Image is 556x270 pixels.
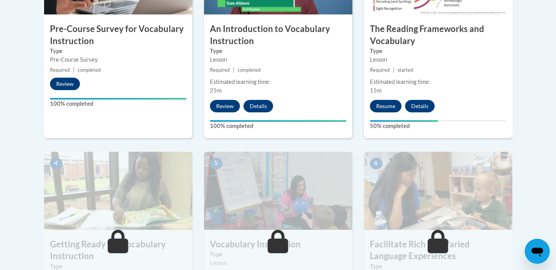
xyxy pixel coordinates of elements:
[210,78,346,86] div: Estimated learning time:
[50,67,70,73] span: Required
[233,67,234,73] span: |
[210,120,346,122] div: Your progress
[50,158,62,169] span: 4
[370,158,382,169] span: 6
[44,152,192,230] img: Course Image
[78,67,101,73] span: completed
[50,78,80,90] button: Review
[370,67,390,73] span: Required
[210,47,346,55] label: Type
[210,55,346,64] div: Lesson
[44,238,192,263] h3: Getting Ready for Vocabulary Instruction
[50,98,187,99] div: Your progress
[405,100,435,112] button: Details
[210,158,222,169] span: 5
[50,55,187,64] div: Pre-Course Survey
[364,152,512,230] img: Course Image
[398,67,413,73] span: started
[50,47,187,55] label: Type
[364,238,512,263] h3: Facilitate Rich and Varied Language Experiences
[210,87,222,94] span: 25m
[210,250,346,259] label: Type
[73,67,75,73] span: |
[243,100,273,112] button: Details
[525,239,550,264] iframe: Button to launch messaging window
[370,122,506,130] label: 50% completed
[210,122,346,130] label: 100% completed
[210,259,346,267] div: Lesson
[370,78,506,86] div: Estimated learning time:
[370,87,382,94] span: 15m
[370,120,438,122] div: Your progress
[210,67,230,73] span: Required
[370,55,506,64] div: Lesson
[50,99,187,108] label: 100% completed
[204,23,352,47] h3: An Introduction to Vocabulary Instruction
[364,23,512,47] h3: The Reading Frameworks and Vocabulary
[238,67,261,73] span: completed
[370,100,401,112] button: Resume
[210,100,240,112] button: Review
[204,152,352,230] img: Course Image
[370,47,506,55] label: Type
[393,67,394,73] span: |
[204,238,352,250] h3: Vocabulary Instruction
[44,23,192,47] h3: Pre-Course Survey for Vocabulary Instruction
